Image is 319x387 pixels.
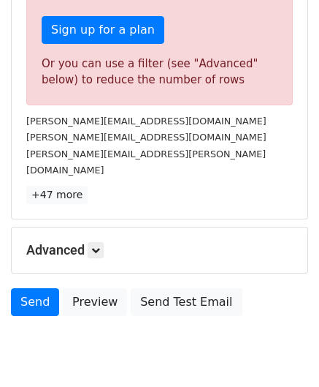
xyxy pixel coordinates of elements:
a: Send [11,288,59,316]
small: [PERSON_NAME][EMAIL_ADDRESS][PERSON_NAME][DOMAIN_NAME] [26,149,266,176]
iframe: Chat Widget [246,317,319,387]
a: +47 more [26,186,88,204]
a: Sign up for a plan [42,16,164,44]
div: Or you can use a filter (see "Advanced" below) to reduce the number of rows [42,56,277,89]
small: [PERSON_NAME][EMAIL_ADDRESS][DOMAIN_NAME] [26,116,266,127]
a: Preview [63,288,127,316]
h5: Advanced [26,242,293,258]
a: Send Test Email [131,288,242,316]
small: [PERSON_NAME][EMAIL_ADDRESS][DOMAIN_NAME] [26,132,266,143]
